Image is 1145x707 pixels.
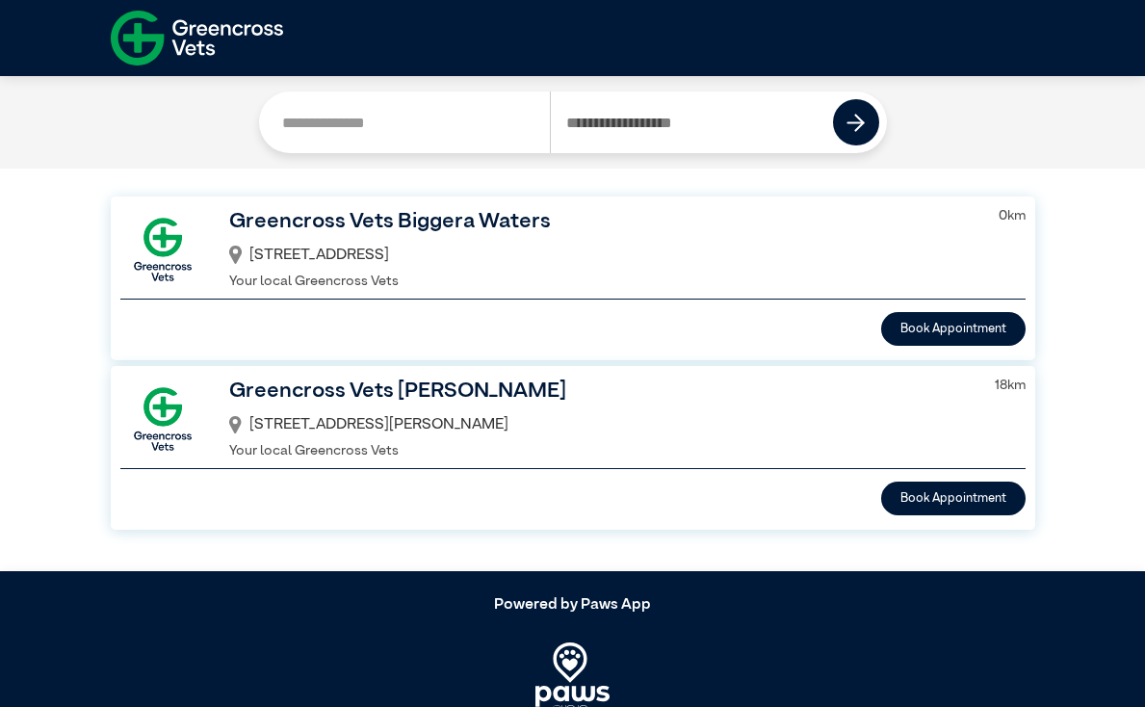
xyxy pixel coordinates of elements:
div: [STREET_ADDRESS][PERSON_NAME] [229,408,970,441]
h5: Powered by Paws App [111,596,1035,615]
button: Book Appointment [881,312,1026,346]
h3: Greencross Vets [PERSON_NAME] [229,376,970,408]
button: Book Appointment [881,482,1026,515]
p: 18 km [995,376,1026,397]
h3: Greencross Vets Biggera Waters [229,206,974,239]
p: 0 km [999,206,1026,227]
p: Your local Greencross Vets [229,272,974,293]
img: f-logo [111,5,283,71]
input: Search by Clinic Name [267,92,550,153]
input: Search by Postcode [550,92,834,153]
img: GX-Square.png [120,207,205,292]
img: GX-Square.png [120,377,205,461]
div: [STREET_ADDRESS] [229,239,974,272]
p: Your local Greencross Vets [229,441,970,462]
img: icon-right [846,114,865,132]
